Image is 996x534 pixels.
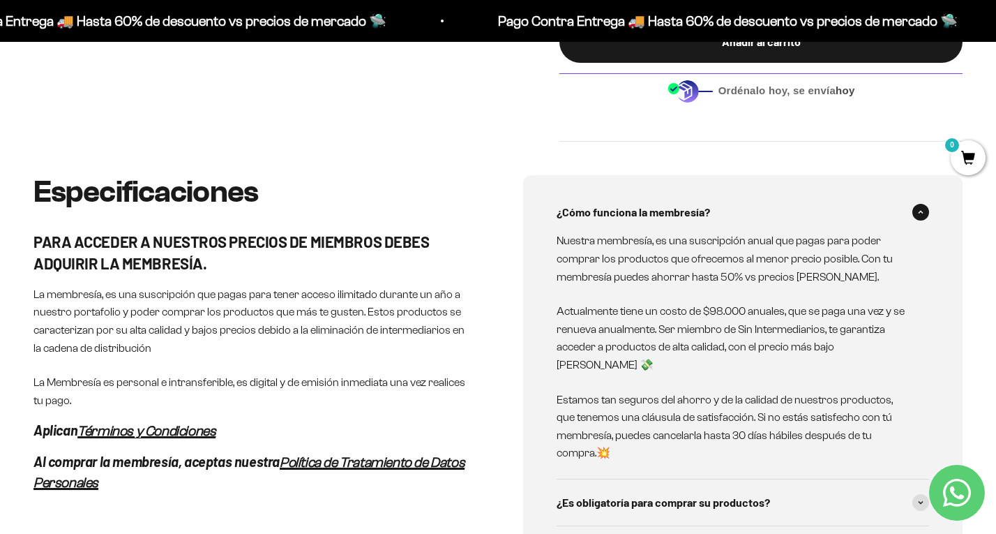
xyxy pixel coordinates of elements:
[557,494,770,512] span: ¿Es obligatoría para comprar su productos?
[667,80,713,103] img: Despacho sin intermediarios
[17,22,289,54] p: ¿Qué te daría la seguridad final para añadir este producto a tu carrito?
[718,83,855,98] span: Ordénalo hoy, se envía
[228,208,287,232] span: Enviar
[17,66,289,104] div: Un aval de expertos o estudios clínicos en la página.
[227,208,289,232] button: Enviar
[33,232,429,272] strong: PARA ACCEDER A NUESTROS PRECIOS DE MIEMBROS DEBES ADQUIRIR LA MEMBRESÍA.
[77,423,216,438] a: Términos y Condiciones
[33,422,77,438] em: Aplican
[557,232,912,285] p: Nuestra membresía, es una suscripción anual que pagas para poder comprar los productos que ofrece...
[17,107,289,132] div: Más detalles sobre la fecha exacta de entrega.
[557,391,912,462] p: Estamos tan seguros del ahorro y de la calidad de nuestros productos, que tenemos una cláusula de...
[485,10,945,32] p: Pago Contra Entrega 🚚 Hasta 60% de descuento vs precios de mercado 🛸
[33,453,280,470] em: Al comprar la membresía, aceptas nuestra
[557,203,710,221] span: ¿Cómo funciona la membresía?
[33,285,473,357] p: La membresía, es una suscripción que pagas para tener acceso ilimitado durante un año a nuestro p...
[836,84,854,96] b: hoy
[17,163,289,201] div: La confirmación de la pureza de los ingredientes.
[557,189,929,235] summary: ¿Cómo funciona la membresía?
[17,135,289,160] div: Un mensaje de garantía de satisfacción visible.
[557,480,929,526] summary: ¿Es obligatoría para comprar su productos?
[557,302,912,373] p: Actualmente tiene un costo de $98.000 anuales, que se paga una vez y se renueva anualmente. Ser m...
[951,151,986,167] a: 0
[33,373,473,409] p: La Membresía es personal e intransferible, es digital y de emisión inmediata una vez realices tu ...
[944,137,960,154] mark: 0
[33,175,473,209] h2: Especificaciones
